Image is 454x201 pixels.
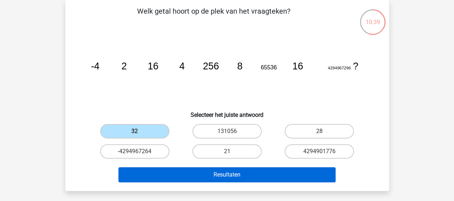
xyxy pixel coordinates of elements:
h6: Selecteer het juiste antwoord [77,106,378,118]
label: 21 [192,144,262,159]
label: -4294967264 [100,144,169,159]
tspan: -4 [91,61,99,72]
tspan: 65536 [261,64,277,70]
tspan: 256 [203,61,219,72]
button: Resultaten [118,167,336,182]
label: 28 [285,124,354,138]
tspan: ? [353,61,358,72]
tspan: 4 [179,61,184,72]
tspan: 4294967296 [328,66,351,70]
tspan: 2 [121,61,127,72]
label: 32 [100,124,169,138]
div: 10:39 [359,9,386,27]
label: 131056 [192,124,262,138]
tspan: 16 [292,61,303,72]
label: 4294901776 [285,144,354,159]
p: Welk getal hoort op de plek van het vraagteken? [77,6,351,27]
tspan: 16 [148,61,158,72]
tspan: 8 [237,61,242,72]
